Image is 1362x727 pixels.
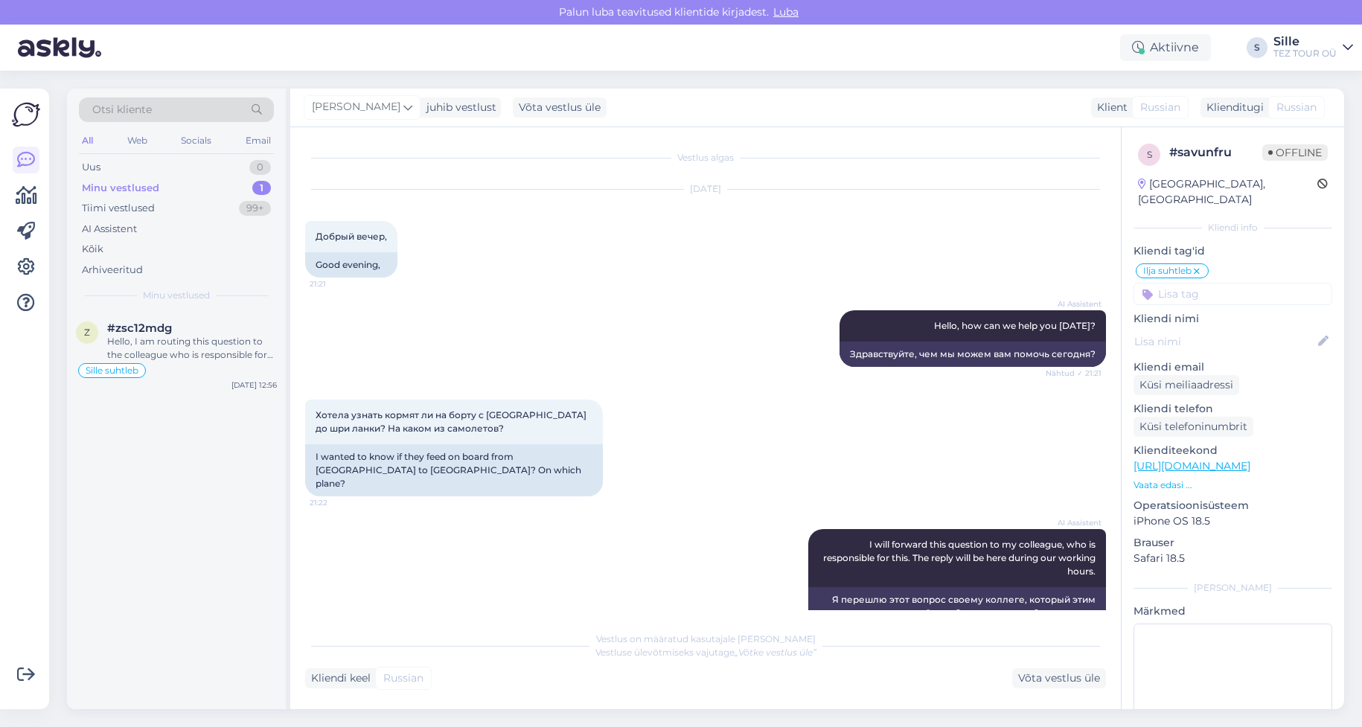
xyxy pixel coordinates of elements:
div: Sille [1273,36,1337,48]
div: Küsi telefoninumbrit [1134,417,1253,437]
span: Ilja suhtleb [1143,266,1192,275]
span: Offline [1262,144,1328,161]
p: Brauser [1134,535,1332,551]
span: Luba [769,5,803,19]
span: Minu vestlused [143,289,210,302]
span: 21:21 [310,278,365,289]
span: Добрый вечер, [316,231,387,242]
div: I wanted to know if they feed on board from [GEOGRAPHIC_DATA] to [GEOGRAPHIC_DATA]? On which plane? [305,444,603,496]
div: [DATE] [305,182,1106,196]
span: [PERSON_NAME] [312,99,400,115]
span: Vestlus on määratud kasutajale [PERSON_NAME] [596,633,816,644]
div: # savunfru [1169,144,1262,161]
span: z [84,327,90,338]
span: Sille suhtleb [86,366,138,375]
div: Võta vestlus üle [513,97,607,118]
span: Hello, how can we help you [DATE]? [934,320,1096,331]
span: Nähtud ✓ 21:21 [1046,368,1102,379]
div: Arhiveeritud [82,263,143,278]
div: [PERSON_NAME] [1134,581,1332,595]
div: 1 [252,181,271,196]
div: [DATE] 12:56 [231,379,277,391]
div: Socials [178,131,214,150]
p: Vaata edasi ... [1134,478,1332,492]
div: TEZ TOUR OÜ [1273,48,1337,60]
input: Lisa tag [1134,283,1332,305]
p: Kliendi email [1134,359,1332,375]
img: Askly Logo [12,100,40,129]
div: 0 [249,160,271,175]
div: Я перешлю этот вопрос своему коллеге, который этим занимается. Ответ будет здесь в рабочее время. [808,587,1106,626]
p: Klienditeekond [1134,443,1332,458]
div: Klient [1091,100,1128,115]
div: All [79,131,96,150]
span: AI Assistent [1046,517,1102,528]
span: Russian [1140,100,1180,115]
span: Russian [1276,100,1317,115]
a: SilleTEZ TOUR OÜ [1273,36,1353,60]
div: Küsi meiliaadressi [1134,375,1239,395]
div: 99+ [239,201,271,216]
input: Lisa nimi [1134,333,1315,350]
span: Russian [383,670,423,686]
div: [GEOGRAPHIC_DATA], [GEOGRAPHIC_DATA] [1138,176,1317,208]
div: Uus [82,160,100,175]
div: Email [243,131,274,150]
div: Tiimi vestlused [82,201,155,216]
div: Klienditugi [1200,100,1264,115]
p: Kliendi tag'id [1134,243,1332,259]
div: Minu vestlused [82,181,159,196]
a: [URL][DOMAIN_NAME] [1134,459,1250,473]
div: Kõik [82,242,103,257]
p: iPhone OS 18.5 [1134,513,1332,529]
div: S [1247,37,1267,58]
div: Hello, I am routing this question to the colleague who is responsible for this topic. The reply m... [107,335,277,362]
div: AI Assistent [82,222,137,237]
div: Kliendi info [1134,221,1332,234]
div: juhib vestlust [421,100,496,115]
span: s [1147,149,1152,160]
div: Здравствуйте, чем мы можем вам помочь сегодня? [840,342,1106,367]
div: Kliendi keel [305,670,371,686]
span: Otsi kliente [92,102,152,118]
span: 21:22 [310,497,365,508]
div: Vestlus algas [305,151,1106,164]
p: Kliendi nimi [1134,311,1332,327]
div: Web [124,131,150,150]
p: Safari 18.5 [1134,551,1332,566]
div: Good evening, [305,252,397,278]
div: Võta vestlus üle [1012,668,1106,688]
p: Operatsioonisüsteem [1134,498,1332,513]
span: Vestluse ülevõtmiseks vajutage [595,647,816,658]
i: „Võtke vestlus üle” [735,647,816,658]
span: I will forward this question to my colleague, who is responsible for this. The reply will be here... [823,539,1098,577]
span: #zsc12mdg [107,321,172,335]
span: AI Assistent [1046,298,1102,310]
p: Kliendi telefon [1134,401,1332,417]
div: Aktiivne [1120,34,1211,61]
span: Хотела узнать кормят ли на борту с [GEOGRAPHIC_DATA] до шри ланки? На каком из самолетов? [316,409,589,434]
p: Märkmed [1134,603,1332,619]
